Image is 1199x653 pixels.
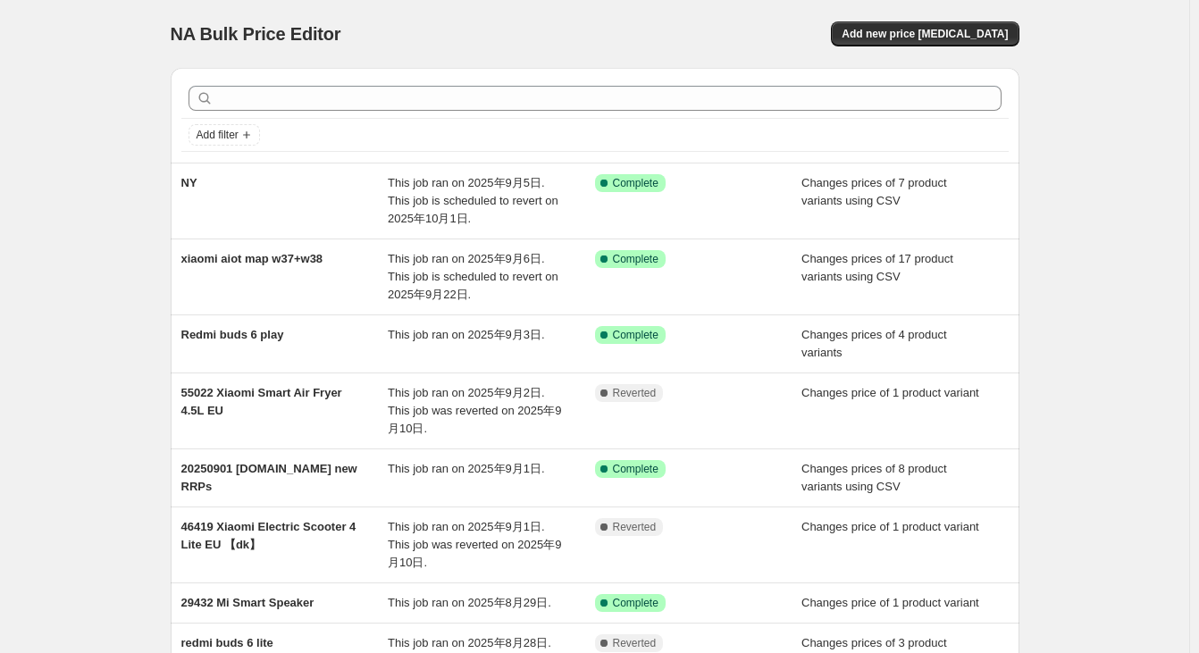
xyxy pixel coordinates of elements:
span: 55022 Xiaomi Smart Air Fryer 4.5L EU [181,386,342,417]
span: Reverted [613,636,657,650]
span: NY [181,176,197,189]
span: Changes price of 1 product variant [801,520,979,533]
span: Changes prices of 7 product variants using CSV [801,176,947,207]
span: Reverted [613,520,657,534]
span: Complete [613,596,658,610]
span: Changes price of 1 product variant [801,596,979,609]
span: This job ran on 2025年9月6日. This job is scheduled to revert on 2025年9月22日. [388,252,558,301]
span: 46419 Xiaomi Electric Scooter 4 Lite EU 【dk】 [181,520,356,551]
span: redmi buds 6 lite [181,636,273,649]
span: 29432 Mi Smart Speaker [181,596,314,609]
span: 20250901 [DOMAIN_NAME] new RRPs [181,462,357,493]
span: This job ran on 2025年9月2日. This job was reverted on 2025年9月10日. [388,386,561,435]
span: Redmi buds 6 play [181,328,284,341]
span: This job ran on 2025年9月3日. [388,328,545,341]
button: Add filter [189,124,260,146]
span: Reverted [613,386,657,400]
span: NA Bulk Price Editor [171,24,341,44]
span: Add new price [MEDICAL_DATA] [842,27,1008,41]
span: xiaomi aiot map w37+w38 [181,252,323,265]
span: Changes prices of 8 product variants using CSV [801,462,947,493]
span: Changes price of 1 product variant [801,386,979,399]
span: Changes prices of 17 product variants using CSV [801,252,953,283]
span: This job ran on 2025年9月1日. This job was reverted on 2025年9月10日. [388,520,561,569]
span: Complete [613,176,658,190]
span: This job ran on 2025年9月1日. [388,462,545,475]
span: This job ran on 2025年9月5日. This job is scheduled to revert on 2025年10月1日. [388,176,558,225]
span: Complete [613,462,658,476]
span: Changes prices of 4 product variants [801,328,947,359]
span: Complete [613,252,658,266]
span: This job ran on 2025年8月29日. [388,596,551,609]
button: Add new price [MEDICAL_DATA] [831,21,1019,46]
span: Complete [613,328,658,342]
span: Add filter [197,128,239,142]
